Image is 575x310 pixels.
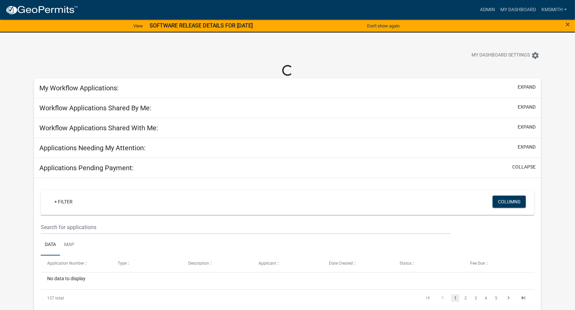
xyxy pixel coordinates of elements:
a: Admin [477,3,498,16]
span: Applicant [258,261,276,266]
a: 3 [472,294,480,302]
h5: My Workflow Applications: [39,84,119,92]
button: My Dashboard Settingssettings [466,49,545,62]
span: × [566,20,570,29]
datatable-header-cell: Description [181,256,252,272]
button: expand [518,124,536,131]
datatable-header-cell: Type [111,256,182,272]
a: kmsmith [539,3,570,16]
h5: Applications Pending Payment: [39,164,134,172]
h5: Workflow Applications Shared By Me: [39,104,151,112]
span: My Dashboard Settings [472,51,530,60]
input: Search for applications [41,220,451,234]
a: go to previous page [436,294,449,302]
a: 2 [461,294,469,302]
a: + Filter [49,196,78,208]
li: page 1 [450,292,460,304]
button: expand [518,84,536,91]
li: page 3 [471,292,481,304]
button: Columns [493,196,526,208]
span: Fee Due [470,261,485,266]
span: Date Created [329,261,353,266]
a: Map [60,234,78,256]
h5: Applications Needing My Attention: [39,144,146,152]
a: 5 [492,294,500,302]
span: Status [400,261,411,266]
a: go to first page [421,294,434,302]
li: page 4 [481,292,491,304]
a: 4 [482,294,490,302]
a: go to last page [517,294,530,302]
datatable-header-cell: Status [393,256,464,272]
i: settings [531,51,539,60]
a: Data [41,234,60,256]
h5: Workflow Applications Shared With Me: [39,124,158,132]
datatable-header-cell: Fee Due [464,256,534,272]
div: 137 total [41,290,138,307]
strong: SOFTWARE RELEASE DETAILS FOR [DATE] [150,22,253,29]
a: go to next page [502,294,515,302]
button: expand [518,104,536,111]
span: Type [118,261,127,266]
a: View [131,20,146,31]
li: page 2 [460,292,471,304]
datatable-header-cell: Date Created [323,256,393,272]
div: No data to display [41,272,535,289]
span: Application Number [47,261,84,266]
li: page 5 [491,292,501,304]
button: collapse [512,163,536,171]
span: Description [188,261,209,266]
a: My Dashboard [498,3,539,16]
button: Close [566,20,570,28]
button: expand [518,143,536,151]
a: 1 [451,294,459,302]
datatable-header-cell: Application Number [41,256,111,272]
datatable-header-cell: Applicant [252,256,323,272]
button: Don't show again [364,20,402,31]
